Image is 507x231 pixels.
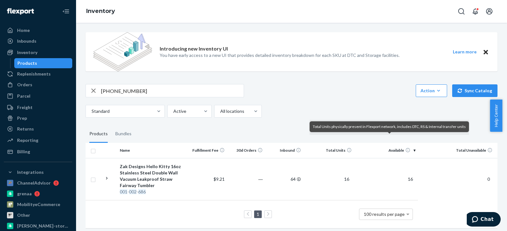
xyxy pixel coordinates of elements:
a: grenaa [4,189,72,199]
a: Prep [4,113,72,123]
th: Total Unavailable [418,143,497,158]
span: 0 [485,176,492,182]
div: [PERSON_NAME]-store-test [17,223,70,229]
div: Replenishments [17,71,51,77]
div: Action [420,88,442,94]
button: Sync Catalog [452,84,497,97]
div: Billing [17,149,30,155]
a: [PERSON_NAME]-store-test [4,221,72,231]
div: Orders [17,82,32,88]
button: Action [416,84,447,97]
a: ChannelAdvisor [4,178,72,188]
a: Inventory [4,47,72,58]
a: Inbounds [4,36,72,46]
th: Available [354,143,418,158]
em: 686 [138,189,146,194]
div: Returns [17,126,34,132]
a: Products [14,58,73,68]
div: Parcel [17,93,30,99]
th: 30d Orders [227,143,265,158]
div: ChannelAdvisor [17,180,51,186]
a: Page 1 is your current page [255,211,260,217]
div: Prep [17,115,27,121]
button: Open Search Box [455,5,468,18]
td: 64 [265,158,303,200]
div: Total Units physically present in Flexport network, includes DTC, RS & Internal transfer units [313,124,466,130]
a: Parcel [4,91,72,101]
button: Help Center [490,100,502,132]
ol: breadcrumbs [81,2,120,21]
div: Home [17,27,30,33]
em: 001 [120,189,127,194]
a: Other [4,210,72,220]
p: You have early access to a new UI that provides detailed inventory breakdown for each SKU at DTC ... [160,52,400,58]
a: Reporting [4,135,72,145]
div: grenaa [17,191,32,197]
a: Orders [4,80,72,90]
button: Learn more [449,48,480,56]
div: - - [120,189,186,195]
span: 16 [342,176,352,182]
div: Products [17,60,37,66]
div: MobilityeCommerce [17,201,60,208]
a: Billing [4,147,72,157]
button: Close Navigation [60,5,72,18]
button: Open notifications [469,5,482,18]
div: Freight [17,104,33,111]
input: All locations [220,108,220,114]
div: Inbounds [17,38,36,44]
div: Products [89,125,108,143]
div: Zak Designs Hello Kitty 16oz Stainless Steel Double Wall Vacuum Leakproof Straw Fairway Tumbler [120,163,186,189]
th: Total Units [304,143,355,158]
th: Fulfillment Fee [189,143,227,158]
a: Returns [4,124,72,134]
span: 16 [405,176,415,182]
a: Home [4,25,72,35]
th: Name [117,143,189,158]
a: Replenishments [4,69,72,79]
th: Inbound [265,143,303,158]
button: Close [482,48,490,56]
button: Integrations [4,167,72,177]
a: Inventory [86,8,115,15]
img: Flexport logo [7,8,34,15]
iframe: Opens a widget where you can chat to one of our agents [467,212,501,228]
span: 100 results per page [364,211,405,217]
button: Open account menu [483,5,496,18]
em: 002 [129,189,137,194]
div: Inventory [17,49,37,56]
span: $9.21 [214,176,225,182]
div: Bundles [115,125,132,143]
div: Reporting [17,137,38,143]
a: Freight [4,102,72,112]
img: new-reports-banner-icon.82668bd98b6a51aee86340f2a7b77ae3.png [93,32,152,71]
input: Search inventory by name or sku [101,84,244,97]
a: MobilityeCommerce [4,199,72,210]
td: ― [227,158,265,200]
div: Integrations [17,169,44,175]
p: Introducing new Inventory UI [160,45,228,52]
div: Other [17,212,30,218]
